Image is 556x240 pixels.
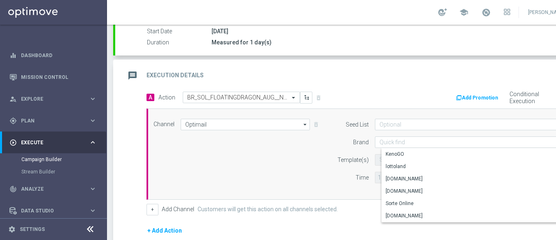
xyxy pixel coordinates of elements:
span: A [147,94,154,101]
i: track_changes [9,185,17,193]
div: [DOMAIN_NAME] [386,175,423,182]
span: Execute [21,140,89,145]
button: gps_fixed Plan keyboard_arrow_right [9,118,97,124]
label: Template(s) [337,157,369,164]
div: Execute [9,139,89,146]
div: Sorte Online [386,200,414,207]
label: Channel [154,121,174,128]
i: play_circle_outline [9,139,17,146]
ng-select: BR_SOL_FLOATINGDRAGON_AUG__NVIP_EMA_TAC_GM [183,92,300,103]
i: keyboard_arrow_right [89,185,97,193]
div: KenoGO [386,150,404,158]
div: Explore [9,95,89,103]
i: person_search [9,95,17,103]
button: Mission Control [9,74,97,81]
i: keyboard_arrow_right [89,95,97,103]
i: keyboard_arrow_right [89,207,97,215]
span: Analyze [21,187,89,192]
a: Dashboard [21,44,97,66]
a: Stream Builder [21,168,86,175]
button: Data Studio keyboard_arrow_right [9,208,97,214]
i: message [125,68,140,83]
div: Analyze [9,185,89,193]
div: [DOMAIN_NAME] [386,187,423,195]
label: Add Channel [162,206,194,213]
span: Plan [21,118,89,123]
i: keyboard_arrow_right [89,117,97,125]
span: Data Studio [21,208,89,213]
label: Duration [147,39,212,46]
a: Mission Control [21,66,97,88]
label: Seed List [346,121,369,128]
span: Explore [21,97,89,102]
label: Start Date [147,28,212,35]
div: Data Studio [9,207,89,215]
i: arrow_drop_down [301,119,309,130]
button: track_changes Analyze keyboard_arrow_right [9,186,97,192]
i: keyboard_arrow_right [89,138,97,146]
label: Action [158,94,175,101]
label: Customers will get this action on all channels selected. [198,206,338,213]
div: [DOMAIN_NAME] [386,212,423,219]
button: equalizer Dashboard [9,52,97,59]
i: equalizer [9,52,17,59]
label: Time [356,174,369,181]
div: Dashboard [9,44,97,66]
div: Plan [9,117,89,125]
button: Add Promotion [455,93,501,102]
i: gps_fixed [9,117,17,125]
button: person_search Explore keyboard_arrow_right [9,96,97,102]
a: Campaign Builder [21,156,86,163]
span: school [459,8,468,17]
h2: Execution Details [147,72,204,79]
div: Campaign Builder [21,153,106,166]
button: + Add Action [147,226,183,236]
button: play_circle_outline Execute keyboard_arrow_right [9,139,97,146]
div: Mission Control [9,66,97,88]
i: settings [8,226,16,233]
div: Stream Builder [21,166,106,178]
a: Settings [20,227,45,232]
input: Select channel [181,119,310,130]
button: + [147,204,158,215]
label: Brand [353,139,369,146]
div: lottoland [386,163,406,170]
